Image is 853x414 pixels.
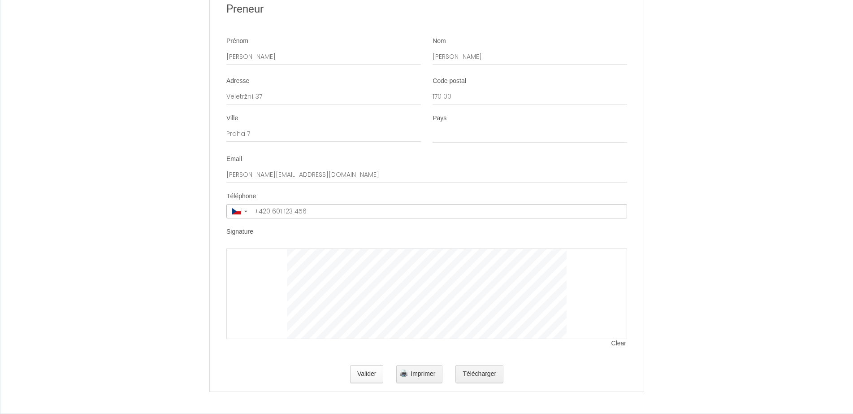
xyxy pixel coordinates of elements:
span: Clear [611,339,627,348]
h2: Preneur [226,0,627,18]
label: Code postal [433,77,466,86]
label: Pays [433,114,446,123]
button: Imprimer [396,365,442,383]
label: Ville [226,114,238,123]
label: Nom [433,37,446,46]
img: printer.png [400,370,407,377]
span: Imprimer [411,370,435,377]
label: Signature [226,227,253,236]
button: Télécharger [455,365,503,383]
input: +420 601 123 456 [251,205,627,218]
label: Téléphone [226,192,256,201]
label: Adresse [226,77,249,86]
button: Valider [350,365,384,383]
label: Prénom [226,37,248,46]
span: ▼ [243,209,248,213]
label: Email [226,155,242,164]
